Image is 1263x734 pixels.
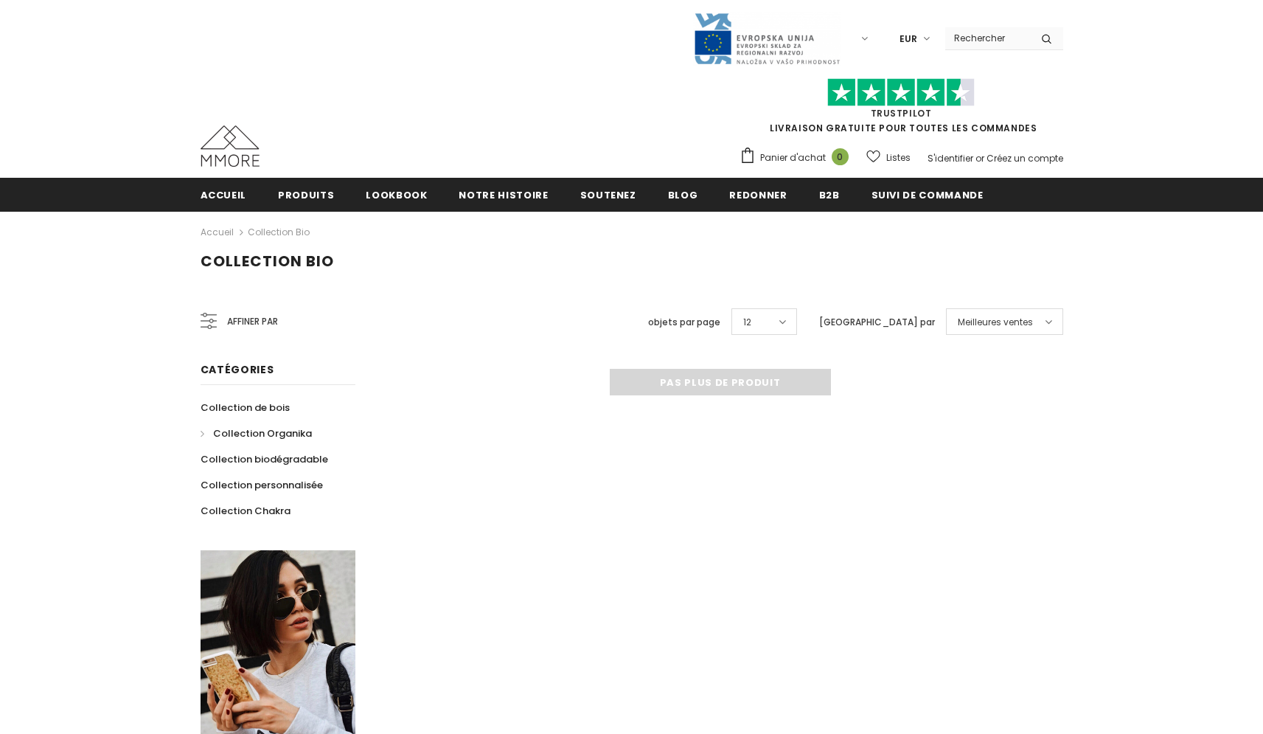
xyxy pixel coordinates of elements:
[827,78,975,107] img: Faites confiance aux étoiles pilotes
[729,178,787,211] a: Redonner
[201,452,328,466] span: Collection biodégradable
[900,32,917,46] span: EUR
[201,251,334,271] span: Collection Bio
[819,178,840,211] a: B2B
[743,315,751,330] span: 12
[201,420,312,446] a: Collection Organika
[201,478,323,492] span: Collection personnalisée
[278,188,334,202] span: Produits
[740,85,1063,134] span: LIVRAISON GRATUITE POUR TOUTES LES COMMANDES
[459,178,548,211] a: Notre histoire
[227,314,278,330] span: Affiner par
[201,401,290,415] span: Collection de bois
[958,315,1033,330] span: Meilleures ventes
[945,27,1030,49] input: Search Site
[740,147,856,169] a: Panier d'achat 0
[580,188,636,202] span: soutenez
[648,315,720,330] label: objets par page
[819,315,935,330] label: [GEOGRAPHIC_DATA] par
[693,32,841,44] a: Javni Razpis
[693,12,841,66] img: Javni Razpis
[201,125,260,167] img: Cas MMORE
[201,446,328,472] a: Collection biodégradable
[201,395,290,420] a: Collection de bois
[987,152,1063,165] a: Créez un compte
[975,152,984,165] span: or
[871,178,984,211] a: Suivi de commande
[201,178,247,211] a: Accueil
[366,178,427,211] a: Lookbook
[248,226,310,238] a: Collection Bio
[871,107,932,120] a: TrustPilot
[819,188,840,202] span: B2B
[201,362,274,377] span: Catégories
[832,148,849,165] span: 0
[886,150,911,165] span: Listes
[201,224,234,241] a: Accueil
[213,426,312,440] span: Collection Organika
[729,188,787,202] span: Redonner
[201,498,290,524] a: Collection Chakra
[278,178,334,211] a: Produits
[928,152,973,165] a: S'identifier
[366,188,427,202] span: Lookbook
[668,178,698,211] a: Blog
[866,145,911,170] a: Listes
[201,188,247,202] span: Accueil
[760,150,826,165] span: Panier d'achat
[871,188,984,202] span: Suivi de commande
[459,188,548,202] span: Notre histoire
[201,472,323,498] a: Collection personnalisée
[201,504,290,518] span: Collection Chakra
[668,188,698,202] span: Blog
[580,178,636,211] a: soutenez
